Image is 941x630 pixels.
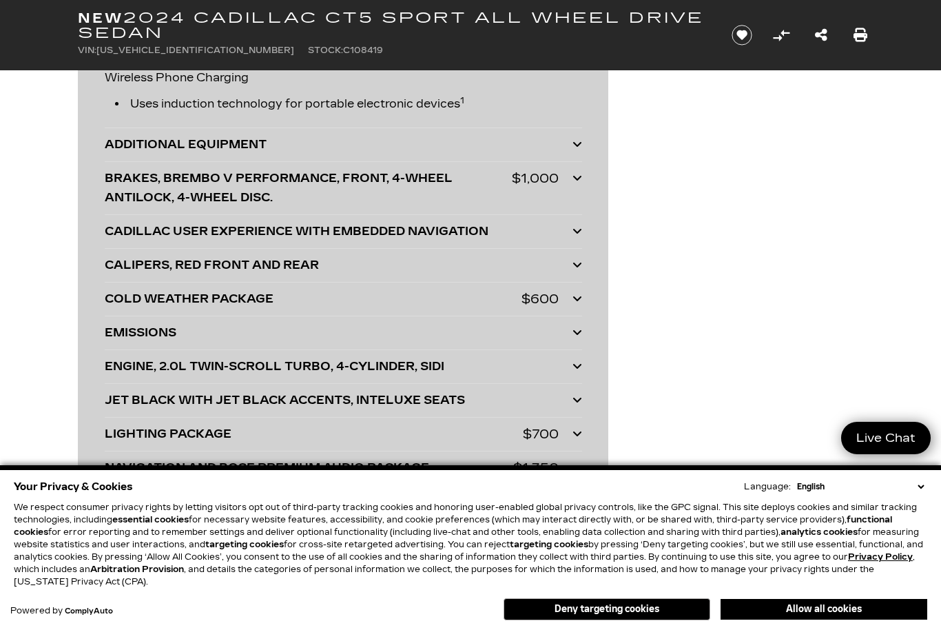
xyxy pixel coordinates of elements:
[794,480,927,493] select: Language Select
[854,26,867,45] a: Print this New 2024 Cadillac CT5 Sport All Wheel Drive Sedan
[105,323,572,343] div: EMISSIONS
[205,540,284,549] strong: targeting cookies
[78,10,123,26] strong: New
[105,391,572,410] div: JET BLACK WITH JET BLACK ACCENTS, INTELUXE SEATS
[744,482,791,491] div: Language:
[105,425,523,444] div: LIGHTING PACKAGE
[78,45,96,55] span: VIN:
[112,515,189,525] strong: essential cookies
[90,565,184,574] strong: Arbitration Provision
[841,422,931,454] a: Live Chat
[14,501,927,588] p: We respect consumer privacy rights by letting visitors opt out of third-party tracking cookies an...
[721,599,927,620] button: Allow all cookies
[510,540,588,549] strong: targeting cookies
[105,357,572,376] div: ENGINE, 2.0L TWIN-SCROLL TURBO, 4-CYLINDER, SIDI
[504,598,710,620] button: Deny targeting cookies
[105,289,521,309] div: COLD WEATHER PACKAGE
[521,289,559,309] div: $600
[65,607,113,616] a: ComplyAuto
[105,135,572,154] div: ADDITIONAL EQUIPMENT
[771,25,792,45] button: Compare Vehicle
[815,26,827,45] a: Share this New 2024 Cadillac CT5 Sport All Wheel Drive Sedan
[727,24,757,46] button: Save vehicle
[780,527,858,537] strong: analytics cookies
[14,477,133,496] span: Your Privacy & Cookies
[849,430,922,446] span: Live Chat
[848,552,913,562] u: Privacy Policy
[523,425,559,444] div: $700
[78,10,708,41] h1: 2024 Cadillac CT5 Sport All Wheel Drive Sedan
[512,169,559,207] div: $1,000
[460,96,464,105] sup: 1
[513,458,559,478] div: $1,350
[115,94,582,114] li: Uses induction technology for portable electronic devices
[105,256,572,275] div: CALIPERS, RED FRONT AND REAR
[308,45,343,55] span: Stock:
[96,45,294,55] span: [US_VEHICLE_IDENTIFICATION_NUMBER]
[105,61,582,128] div: Wireless Phone Charging
[343,45,383,55] span: C108419
[105,458,513,478] div: NAVIGATION AND BOSE PREMIUM AUDIO PACKAGE
[10,607,113,616] div: Powered by
[105,222,572,241] div: CADILLAC USER EXPERIENCE WITH EMBEDDED NAVIGATION
[105,169,512,207] div: BRAKES, BREMBO V PERFORMANCE, FRONT, 4-WHEEL ANTILOCK, 4-WHEEL DISC.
